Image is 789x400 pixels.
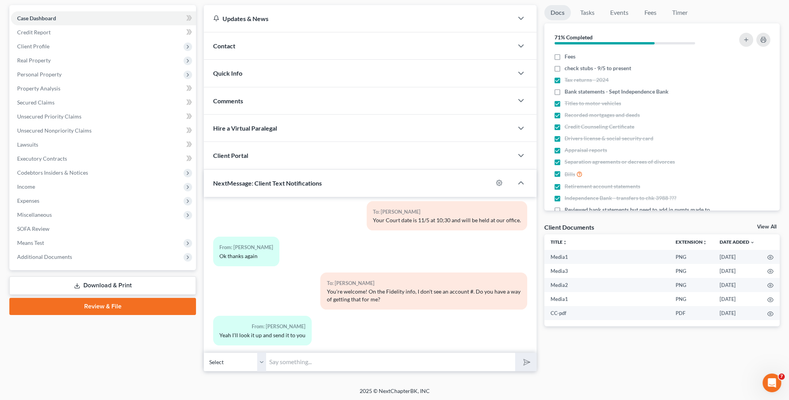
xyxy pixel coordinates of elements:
[213,97,243,104] span: Comments
[11,138,196,152] a: Lawsuits
[17,71,62,78] span: Personal Property
[565,53,575,60] span: Fees
[213,179,322,187] span: NextMessage: Client Text Notifications
[563,240,567,245] i: unfold_more
[713,278,761,292] td: [DATE]
[713,250,761,264] td: [DATE]
[373,216,521,224] div: Your Court date is 11/5 at 10;30 and will be held at our office.
[669,264,713,278] td: PNG
[213,14,504,23] div: Updates & News
[327,279,521,288] div: To: [PERSON_NAME]
[544,306,669,320] td: CC-pdf
[17,43,49,50] span: Client Profile
[763,373,781,392] iframe: Intercom live chat
[676,239,707,245] a: Extensionunfold_more
[9,276,196,295] a: Download & Print
[11,81,196,96] a: Property Analysis
[11,124,196,138] a: Unsecured Nonpriority Claims
[9,298,196,315] a: Review & File
[219,252,273,260] div: Ok thanks again
[17,127,92,134] span: Unsecured Nonpriority Claims
[713,292,761,306] td: [DATE]
[551,239,567,245] a: Titleunfold_more
[17,15,56,21] span: Case Dashboard
[778,373,785,380] span: 7
[565,206,714,221] span: Reviewed bank statements but need to add in pymts made to creditors in last 90 days
[11,11,196,25] a: Case Dashboard
[565,194,676,202] span: Independence Bank - transfers to chk 3988 ???
[565,158,675,166] span: Separation agreements or decrees of divorces
[713,306,761,320] td: [DATE]
[565,135,653,142] span: Drivers license & social security card
[17,197,39,204] span: Expenses
[565,76,609,84] span: Tax returns - 2024
[17,155,67,162] span: Executory Contracts
[544,250,669,264] td: Media1
[17,211,52,218] span: Miscellaneous
[544,264,669,278] td: Media3
[17,29,51,35] span: Credit Report
[604,5,635,20] a: Events
[219,243,273,252] div: From: [PERSON_NAME]
[17,169,88,176] span: Codebtors Insiders & Notices
[554,34,593,41] strong: 71% Completed
[757,224,777,230] a: View All
[17,253,72,260] span: Additional Documents
[703,240,707,245] i: unfold_more
[17,239,44,246] span: Means Test
[666,5,694,20] a: Timer
[669,306,713,320] td: PDF
[544,278,669,292] td: Media2
[574,5,601,20] a: Tasks
[213,152,248,159] span: Client Portal
[327,288,521,303] div: You're welcome! On the Fidelity info, I don't see an account #. Do you have a way of getting that...
[565,123,634,131] span: Credit Counseling Certificate
[713,264,761,278] td: [DATE]
[11,25,196,39] a: Credit Report
[565,146,607,154] span: Appraisal reports
[213,124,277,132] span: Hire a Virtual Paralegal
[669,278,713,292] td: PNG
[213,69,242,77] span: Quick Info
[565,88,669,96] span: Bank statements - Sept Independence Bank
[544,223,594,231] div: Client Documents
[17,141,38,148] span: Lawsuits
[565,111,640,119] span: Recorded mortgages and deeds
[544,5,571,20] a: Docs
[669,292,713,306] td: PNG
[565,170,575,178] span: Bills
[17,183,35,190] span: Income
[17,57,51,64] span: Real Property
[373,207,521,216] div: To: [PERSON_NAME]
[750,240,755,245] i: expand_more
[565,99,621,107] span: Titles to motor vehicles
[17,85,60,92] span: Property Analysis
[565,182,640,190] span: Retirement account statements
[11,152,196,166] a: Executory Contracts
[17,113,81,120] span: Unsecured Priority Claims
[11,222,196,236] a: SOFA Review
[565,64,631,72] span: check stubs - 9/5 to present
[720,239,755,245] a: Date Added expand_more
[11,96,196,110] a: Secured Claims
[544,292,669,306] td: Media1
[17,225,49,232] span: SOFA Review
[17,99,55,106] span: Secured Claims
[669,250,713,264] td: PNG
[11,110,196,124] a: Unsecured Priority Claims
[266,352,515,372] input: Say something...
[219,322,305,331] div: From: [PERSON_NAME]
[213,42,235,50] span: Contact
[638,5,663,20] a: Fees
[219,331,305,339] div: Yeah I'll look it up and send it to you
